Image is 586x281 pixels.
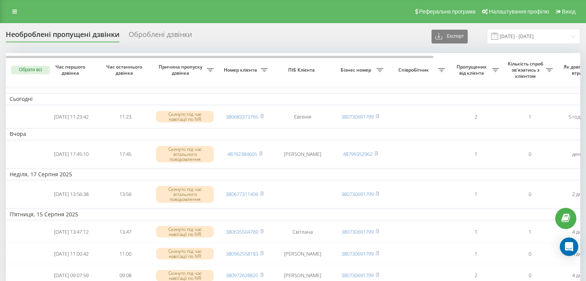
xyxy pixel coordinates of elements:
[98,222,152,242] td: 13:47
[503,142,557,167] td: 0
[272,107,333,127] td: Євгенія
[226,250,258,257] a: 380962558183
[226,191,258,197] a: 380677311406
[11,66,50,74] button: Обрати всі
[226,228,258,235] a: 380635504769
[503,222,557,242] td: 1
[419,8,476,15] span: Реферальна програма
[278,67,327,73] span: ПІБ Клієнта
[341,272,374,279] a: 380730691799
[341,250,374,257] a: 380730691799
[341,113,374,120] a: 380730691799
[44,107,98,127] td: [DATE] 11:23:42
[156,146,214,163] div: Скинуто під час вітального повідомлення
[432,30,468,43] button: Експорт
[98,182,152,207] td: 13:56
[44,182,98,207] td: [DATE] 13:56:38
[503,182,557,207] td: 0
[98,244,152,264] td: 11:00
[560,238,578,256] div: Open Intercom Messenger
[104,64,146,76] span: Час останнього дзвінка
[272,142,333,167] td: [PERSON_NAME]
[98,142,152,167] td: 17:45
[341,191,374,197] a: 380730691799
[227,151,257,157] a: 48792384605
[449,222,503,242] td: 1
[503,107,557,127] td: 1
[44,222,98,242] td: [DATE] 13:47:12
[272,244,333,264] td: [PERSON_NAME]
[156,64,207,76] span: Причина пропуску дзвінка
[226,113,258,120] a: 380683373765
[562,8,576,15] span: Вихід
[44,142,98,167] td: [DATE] 17:45:10
[449,142,503,167] td: 1
[6,30,119,42] div: Необроблені пропущені дзвінки
[98,107,152,127] td: 11:23
[156,226,214,238] div: Скинуто під час навігації по IVR
[449,182,503,207] td: 1
[272,222,333,242] td: Світлана
[343,151,373,157] a: 48799352962
[341,228,374,235] a: 380730691799
[489,8,549,15] span: Налаштування профілю
[503,244,557,264] td: 0
[449,107,503,127] td: 2
[226,272,258,279] a: 380972628820
[156,111,214,122] div: Скинуто під час навігації по IVR
[453,64,492,76] span: Пропущених від клієнта
[156,248,214,259] div: Скинуто під час навігації по IVR
[449,244,503,264] td: 1
[337,67,376,73] span: Бізнес номер
[44,244,98,264] td: [DATE] 11:00:42
[129,30,192,42] div: Оброблені дзвінки
[156,186,214,203] div: Скинуто під час вітального повідомлення
[222,67,261,73] span: Номер клієнта
[391,67,438,73] span: Співробітник
[50,64,92,76] span: Час першого дзвінка
[507,61,546,79] span: Кількість спроб зв'язатись з клієнтом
